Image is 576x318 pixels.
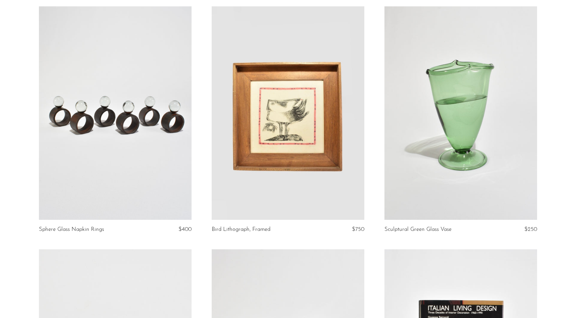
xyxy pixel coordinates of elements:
span: $400 [178,227,192,232]
a: Sculptural Green Glass Vase [384,227,452,233]
span: $250 [524,227,537,232]
span: $750 [352,227,364,232]
a: Sphere Glass Napkin Rings [39,227,104,233]
a: Bird Lithograph, Framed [212,227,270,233]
